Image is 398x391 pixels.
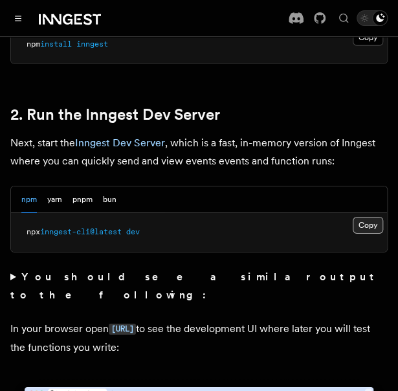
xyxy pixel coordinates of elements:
span: inngest-cli@latest [40,227,122,236]
span: npx [27,227,40,236]
button: Find something... [336,10,351,26]
span: install [40,39,72,49]
strong: You should see a similar output to the following: [10,271,379,301]
a: [URL] [109,322,136,335]
code: [URL] [109,324,136,335]
button: npm [21,186,37,213]
button: bun [103,186,116,213]
summary: You should see a similar output to the following: [10,268,388,304]
span: inngest [76,39,108,49]
span: npm [27,39,40,49]
a: 2. Run the Inngest Dev Server [10,106,220,124]
button: Copy [353,217,383,234]
button: Toggle dark mode [357,10,388,26]
button: pnpm [72,186,93,213]
button: yarn [47,186,62,213]
button: Toggle navigation [10,10,26,26]
span: dev [126,227,140,236]
p: In your browser open to see the development UI where later you will test the functions you write: [10,320,388,357]
p: Next, start the , which is a fast, in-memory version of Inngest where you can quickly send and vi... [10,134,388,170]
a: Inngest Dev Server [75,137,165,149]
button: Copy [353,29,383,46]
